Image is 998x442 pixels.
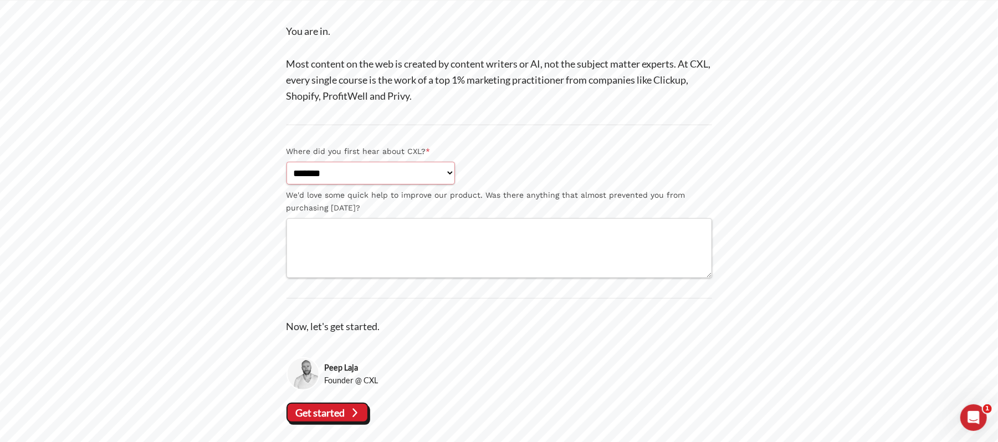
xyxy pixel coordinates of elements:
[286,145,712,158] label: Where did you first hear about CXL?
[960,404,987,431] iframe: Intercom live chat
[324,374,378,387] span: Founder @ CXL
[286,318,712,335] p: Now, let's get started.
[286,403,369,423] vaadin-button: Get started
[286,23,712,104] p: You are in. Most content on the web is created by content writers or AI, not the subject matter e...
[983,404,992,413] span: 1
[324,361,378,374] strong: Peep Laja
[286,357,320,391] img: Peep Laja, Founder @ CXL
[286,189,712,214] label: We'd love some quick help to improve our product. Was there anything that almost prevented you fr...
